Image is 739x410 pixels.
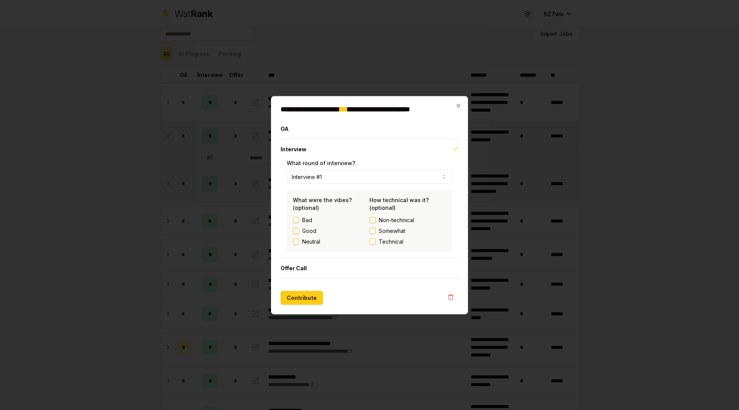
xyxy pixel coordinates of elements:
[369,217,376,223] button: Non-technical
[281,139,458,159] button: Interview
[287,159,355,166] label: What round of interview?
[369,228,376,234] button: Somewhat
[293,196,352,211] label: What were the vibes? (optional)
[281,258,458,278] button: Offer Call
[379,216,414,224] span: Non-technical
[302,216,312,224] label: Bad
[281,119,458,139] button: OA
[369,196,429,211] label: How technical was it? (optional)
[281,159,458,258] div: Interview
[369,238,376,244] button: Technical
[302,227,316,234] label: Good
[281,291,323,305] button: Contribute
[379,227,405,234] span: Somewhat
[302,238,320,245] label: Neutral
[379,238,403,245] span: Technical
